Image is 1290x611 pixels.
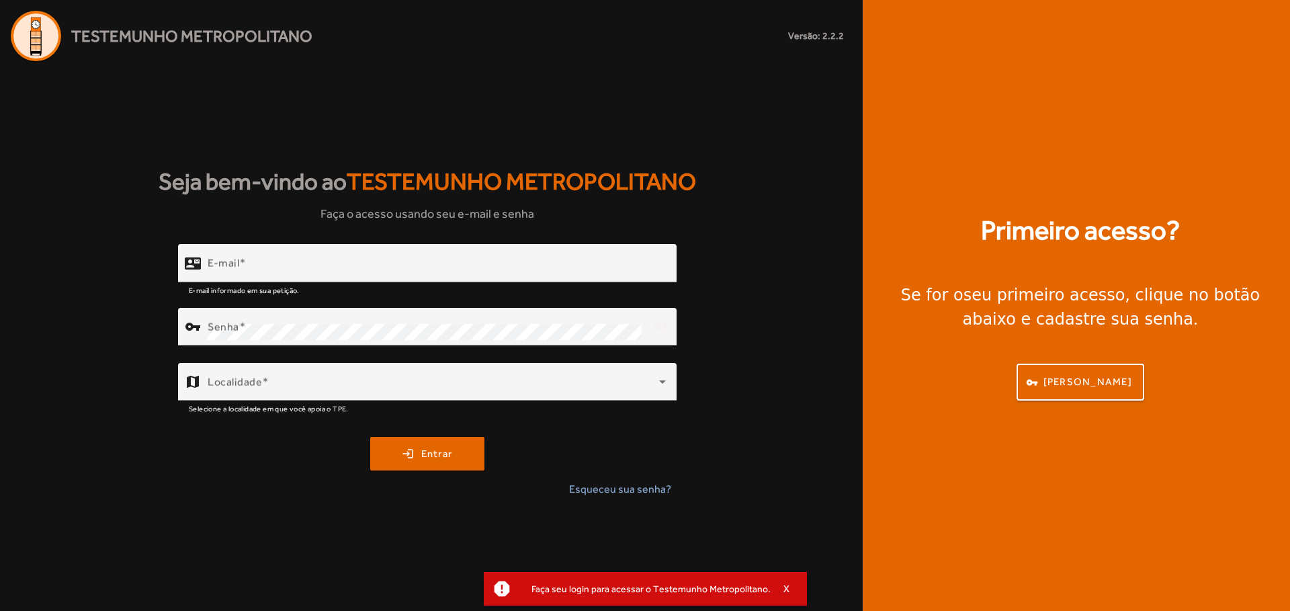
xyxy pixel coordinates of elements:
[981,210,1180,251] strong: Primeiro acesso?
[644,311,677,343] mat-icon: visibility_off
[189,401,349,415] mat-hint: Selecione a localidade em que você apoia o TPE.
[963,286,1125,304] strong: seu primeiro acesso
[208,321,239,333] mat-label: Senha
[159,164,696,200] strong: Seja bem-vindo ao
[492,579,512,599] mat-icon: report
[879,283,1282,331] div: Se for o , clique no botão abaixo e cadastre sua senha.
[783,583,790,595] span: X
[347,168,696,195] span: Testemunho Metropolitano
[71,24,312,48] span: Testemunho Metropolitano
[185,319,201,335] mat-icon: vpn_key
[185,255,201,272] mat-icon: contact_mail
[208,376,262,389] mat-label: Localidade
[771,583,804,595] button: X
[1043,374,1132,390] span: [PERSON_NAME]
[208,257,239,270] mat-label: E-mail
[370,437,484,471] button: Entrar
[11,11,61,61] img: Logo Agenda
[189,282,300,297] mat-hint: E-mail informado em sua petição.
[421,446,453,462] span: Entrar
[185,374,201,390] mat-icon: map
[521,579,771,598] div: Faça seu login para acessar o Testemunho Metropolitano.
[788,29,844,43] small: Versão: 2.2.2
[1017,364,1144,401] button: [PERSON_NAME]
[320,204,534,222] span: Faça o acesso usando seu e-mail e senha
[569,481,671,497] span: Esqueceu sua senha?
